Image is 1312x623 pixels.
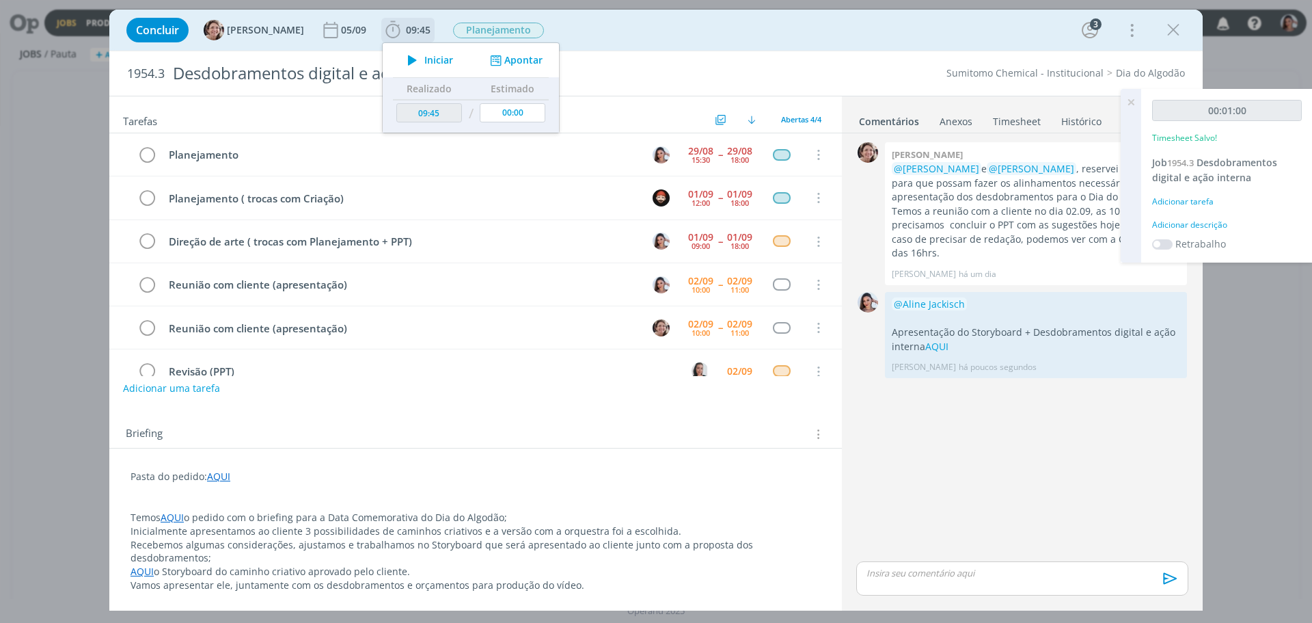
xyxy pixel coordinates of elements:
div: 01/09 [688,233,713,242]
img: A [858,142,878,163]
div: Adicionar descrição [1152,219,1302,231]
a: AQUI [161,511,184,524]
p: o Storyboard do caminho criativo aprovado pelo cliente. [131,565,821,579]
div: Anexos [940,115,972,129]
div: 29/08 [688,146,713,156]
p: [PERSON_NAME] [892,361,956,373]
span: Briefing [126,425,163,443]
p: Inicialmente apresentamos ao cliente 3 possibilidades de caminhos criativos e a versão com a orqu... [131,525,821,538]
div: 09:00 [692,242,710,250]
span: -- [718,323,722,332]
div: 10:00 [692,329,710,336]
p: [PERSON_NAME] [892,268,956,280]
a: Comentários [858,109,920,129]
button: Concluir [126,18,189,42]
div: 01/09 [727,189,752,199]
div: Desdobramentos digital e ação interna [167,57,739,90]
span: -- [718,193,722,202]
a: Timesheet [992,109,1041,129]
p: e , reservei a Cápsula 1 para que possam fazer os alinhamentos necessários para apresentação dos ... [892,162,1180,204]
span: Tarefas [123,111,157,128]
span: @[PERSON_NAME] [989,162,1074,175]
span: 1954.3 [1167,157,1194,169]
a: Job1954.3Desdobramentos digital e ação interna [1152,156,1277,184]
button: A [651,317,671,338]
span: há um dia [959,268,996,280]
button: N [651,274,671,295]
img: arrow-down.svg [748,116,756,124]
div: 01/09 [688,189,713,199]
span: -- [718,280,722,289]
div: Planejamento ( trocas com Criação) [163,190,640,207]
button: Adicionar uma tarefa [122,376,221,401]
a: AQUI [925,340,948,353]
div: 18:00 [730,242,749,250]
div: 11:00 [730,286,749,293]
span: 09:45 [406,23,430,36]
span: @Aline Jackisch [894,297,965,310]
p: Vamos apresentar ele, juntamente com os desdobramentos e orçamentos para produção do vídeo. [131,579,821,592]
div: Direção de arte ( trocas com Planejamento + PPT) [163,233,640,250]
button: W [651,187,671,208]
div: 05/09 [341,25,369,35]
span: -- [718,237,722,246]
div: 3 [1090,18,1102,30]
img: N [653,276,670,293]
button: 3 [1079,19,1101,41]
th: Estimado [476,78,549,100]
span: há poucos segundos [959,361,1037,373]
div: Planejamento [163,146,640,163]
div: Adicionar tarefa [1152,196,1302,208]
span: Abertas 4/4 [781,114,821,124]
div: 15:30 [692,156,710,163]
span: Concluir [136,25,179,36]
b: [PERSON_NAME] [892,148,963,161]
div: 12:00 [692,199,710,207]
div: Reunião com cliente (apresentação) [163,276,640,293]
div: 02/09 [688,319,713,329]
div: 02/09 [727,367,752,376]
div: 02/09 [727,276,752,286]
button: C [689,361,710,382]
p: Recebemos algumas considerações, ajustamos e trabalhamos no Storyboard que será apresentado ao cl... [131,538,821,566]
img: C [692,362,709,380]
span: [PERSON_NAME] [227,25,304,35]
span: -- [718,150,722,159]
div: 02/09 [688,276,713,286]
div: 10:00 [692,286,710,293]
button: N [651,231,671,252]
ul: 09:45 [382,42,560,133]
span: Desdobramentos digital e ação interna [1152,156,1277,184]
div: 01/09 [727,233,752,242]
button: N [651,144,671,165]
label: Retrabalho [1175,237,1226,251]
span: Planejamento [453,23,544,38]
div: 02/09 [727,319,752,329]
div: Revisão (PPT) [163,363,679,380]
button: Iniciar [400,51,454,70]
th: Realizado [393,78,465,100]
span: 1954.3 [127,66,165,81]
span: Iniciar [424,55,453,65]
div: Reunião com cliente (apresentação) [163,320,640,337]
img: N [858,292,878,313]
div: 18:00 [730,199,749,207]
img: W [653,189,670,207]
img: N [653,146,670,163]
a: Sumitomo Chemical - Institucional [946,66,1104,79]
a: AQUI [131,565,154,578]
p: Apresentação do Storyboard + Desdobramentos digital e ação interna [892,326,1180,354]
p: Pasta do pedido: [131,470,821,483]
img: A [204,20,224,40]
a: Dia do Algodão [1116,66,1185,79]
p: Temos o pedido com o briefing para a Data Comemorativa do Dia do Algodão; [131,511,821,525]
button: Planejamento [452,22,545,39]
span: @[PERSON_NAME] [894,162,979,175]
td: / [465,100,477,128]
button: A[PERSON_NAME] [204,20,304,40]
img: N [653,233,670,250]
img: A [653,319,670,336]
div: 18:00 [730,156,749,163]
a: Histórico [1061,109,1102,129]
p: Timesheet Salvo! [1152,132,1217,144]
